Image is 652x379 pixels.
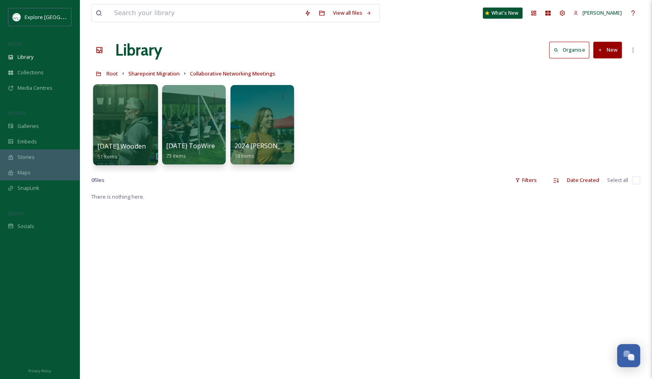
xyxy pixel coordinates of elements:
[106,70,118,77] span: Root
[28,368,51,373] span: Privacy Policy
[97,153,118,160] span: 51 items
[593,42,622,58] button: New
[511,172,541,188] div: Filters
[97,143,220,160] a: [DATE] Wooden Shoe Networking Event51 items
[28,365,51,375] a: Privacy Policy
[166,141,302,150] span: [DATE] TopWire Annual Meeting Networking
[166,142,302,159] a: [DATE] TopWire Annual Meeting Networking73 items
[234,142,357,159] a: 2024 [PERSON_NAME] Networking Event19 items
[17,169,31,176] span: Maps
[91,176,104,184] span: 0 file s
[563,172,603,188] div: Date Created
[166,152,186,159] span: 73 items
[329,5,375,21] a: View all files
[569,5,626,21] a: [PERSON_NAME]
[17,69,44,76] span: Collections
[8,210,24,216] span: SOCIALS
[17,184,39,192] span: SnapLink
[25,13,134,21] span: Explore [GEOGRAPHIC_DATA][PERSON_NAME]
[582,9,622,16] span: [PERSON_NAME]
[8,41,22,47] span: MEDIA
[106,69,118,78] a: Root
[549,42,593,58] a: Organise
[13,13,21,21] img: north%20marion%20account.png
[128,70,180,77] span: Sharepoint Migration
[549,42,589,58] button: Organise
[234,152,254,159] span: 19 items
[91,193,144,200] span: There is nothing here.
[110,4,300,22] input: Search your library
[97,142,220,151] span: [DATE] Wooden Shoe Networking Event
[17,84,52,92] span: Media Centres
[115,38,162,62] a: Library
[190,70,275,77] span: Collaborative Networking Meetings
[17,222,34,230] span: Socials
[17,138,37,145] span: Embeds
[17,122,39,130] span: Galleries
[483,8,522,19] a: What's New
[607,176,628,184] span: Select all
[17,53,33,61] span: Library
[17,153,35,161] span: Stories
[8,110,26,116] span: WIDGETS
[128,69,180,78] a: Sharepoint Migration
[190,69,275,78] a: Collaborative Networking Meetings
[617,344,640,367] button: Open Chat
[234,141,357,150] span: 2024 [PERSON_NAME] Networking Event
